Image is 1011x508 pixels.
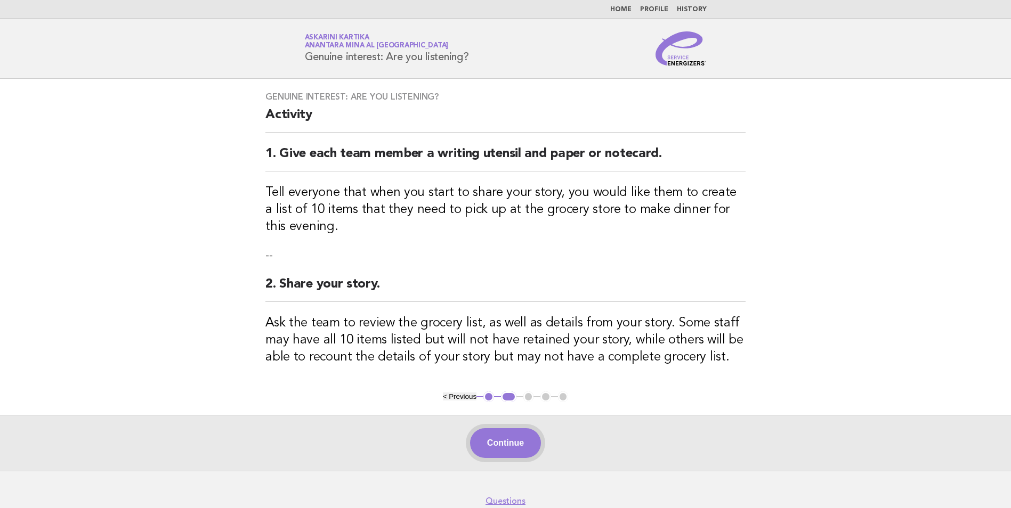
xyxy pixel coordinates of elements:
a: Questions [486,496,525,506]
span: Anantara Mina al [GEOGRAPHIC_DATA] [305,43,449,50]
img: Service Energizers [656,31,707,65]
h3: Genuine interest: Are you listening? [265,92,746,102]
h2: 2. Share your story. [265,276,746,302]
button: 1 [483,391,494,402]
a: Profile [640,6,668,13]
h3: Tell everyone that when you start to share your story, you would like them to create a list of 10... [265,184,746,235]
h1: Genuine interest: Are you listening? [305,35,469,62]
h3: Ask the team to review the grocery list, as well as details from your story. Some staff may have ... [265,315,746,366]
h2: 1. Give each team member a writing utensil and paper or notecard. [265,145,746,171]
button: Continue [470,428,541,458]
h2: Activity [265,106,746,133]
a: Askarini KartikaAnantara Mina al [GEOGRAPHIC_DATA] [305,34,449,49]
p: -- [265,248,746,263]
a: Home [610,6,632,13]
button: < Previous [443,392,476,400]
button: 2 [501,391,516,402]
a: History [677,6,707,13]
